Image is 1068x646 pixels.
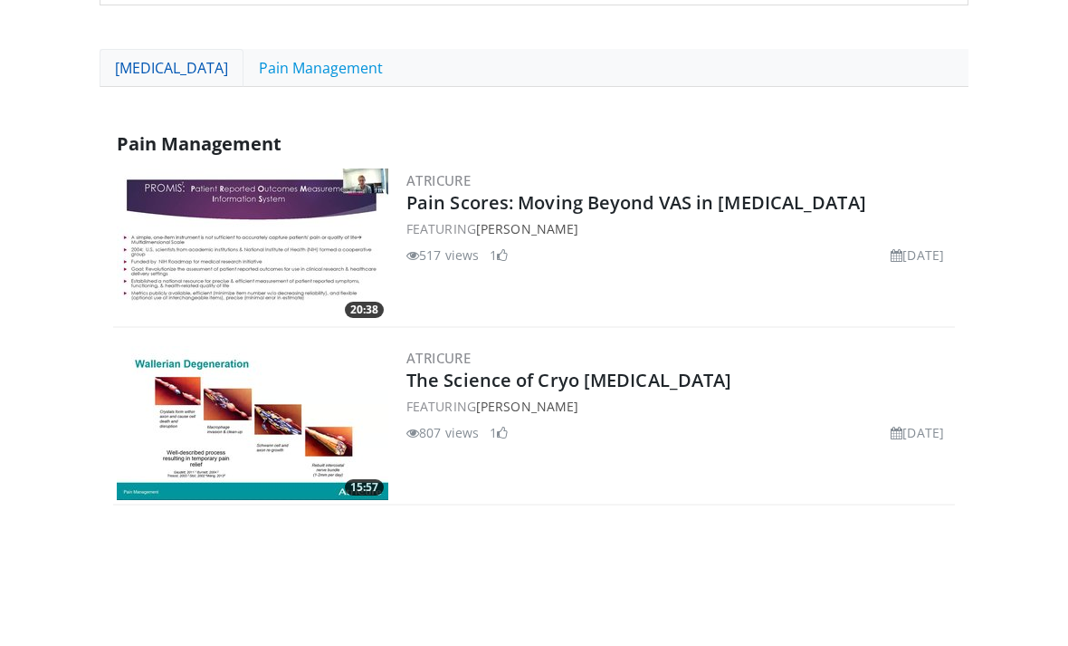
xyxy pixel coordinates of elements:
li: 1 [490,246,508,265]
li: 807 views [406,423,479,442]
a: AtriCure [406,349,471,367]
a: 15:57 [117,346,388,500]
a: [MEDICAL_DATA] [100,49,243,87]
span: 15:57 [345,479,384,496]
a: The Science of Cryo [MEDICAL_DATA] [406,368,731,392]
li: [DATE] [891,246,944,265]
a: [PERSON_NAME] [476,220,578,237]
a: 20:38 [117,169,388,323]
span: 20:38 [345,302,384,318]
a: [PERSON_NAME] [476,398,578,415]
li: 1 [490,423,508,442]
span: Pain Management [117,131,281,156]
a: AtriCure [406,171,471,189]
div: FEATURING [406,219,951,238]
a: Pain Management [243,49,398,87]
li: [DATE] [891,423,944,442]
div: FEATURING [406,397,951,416]
li: 517 views [406,246,479,265]
img: b343e937-d562-425b-a0e6-523771f25edc.300x170_q85_crop-smart_upscale.jpg [117,346,388,500]
a: Pain Scores: Moving Beyond VAS in [MEDICAL_DATA] [406,190,866,215]
img: 691c33a0-b85b-4a1d-bea8-05f461292386.300x170_q85_crop-smart_upscale.jpg [117,169,388,323]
